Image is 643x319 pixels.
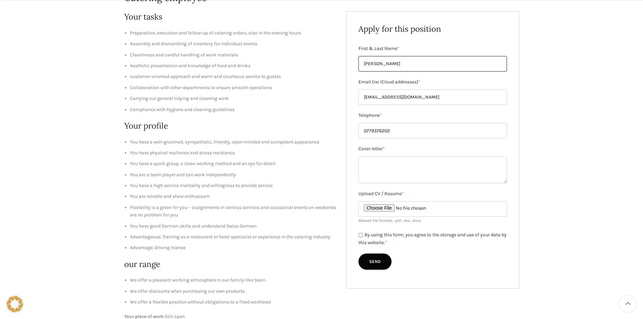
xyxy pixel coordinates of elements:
[358,191,402,197] font: Upload CV / Resume
[130,85,272,90] font: Collaboration with other departments to ensure smooth operations
[130,63,250,69] font: Aesthetic presentation and knowledge of food and drinks
[130,183,273,188] font: You have a high service mentality and willingness to provide service
[130,299,271,305] font: We offer a flexible position without obligations to a fixed workload
[130,234,330,240] font: Advantageous: Training as a restaurant or hotel specialist or experience in the catering industry
[130,30,301,36] font: Preparation, execution and follow-up of catering orders, also in the evening hours
[130,52,238,58] font: Cleanliness and careful handling of work materials
[130,223,257,229] font: You have good German skills and understand Swiss German
[130,288,245,294] font: We offer discounts when purchasing our own products
[124,259,160,269] font: our range
[130,107,235,112] font: Compliance with hygiene and cleaning guidelines
[130,96,229,101] font: Carrying out general tidying and cleaning work
[124,121,168,131] font: Your profile
[124,11,162,22] font: Your tasks
[358,232,507,245] font: By using this form, you agree to the storage and use of your data by this website.
[358,79,418,85] font: Email (no iCloud addresses)
[130,205,336,218] font: Flexibility is a given for you – assignments in various services and occasional events on weekend...
[130,41,257,47] font: Assembly and dismantling of inventory for individual events
[130,150,235,156] font: You have physical resilience and stress resistance
[358,218,421,223] font: Allowed file formats: .pdf, .doc, .docx
[130,245,186,250] font: Advantage: Driving license
[130,277,266,283] font: We offer a pleasant working atmosphere in our family-like team
[130,161,275,166] font: You have a quick grasp, a clean working method and an eye for detail
[358,254,392,270] input: Send
[130,74,281,79] font: customer-oriented approach and warm and courteous service to guests
[358,146,383,152] font: Cover letter
[358,46,397,51] font: First & Last Name
[130,139,319,145] font: You have a well-groomed, sympathetic, friendly, open-minded and competent appearance
[358,24,441,34] font: Apply for this position
[130,193,210,199] font: You are reliable and show enthusiasm
[130,172,236,178] font: You are a team player and can work independently
[619,295,636,312] a: Scroll to top button
[358,113,380,118] font: Telephone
